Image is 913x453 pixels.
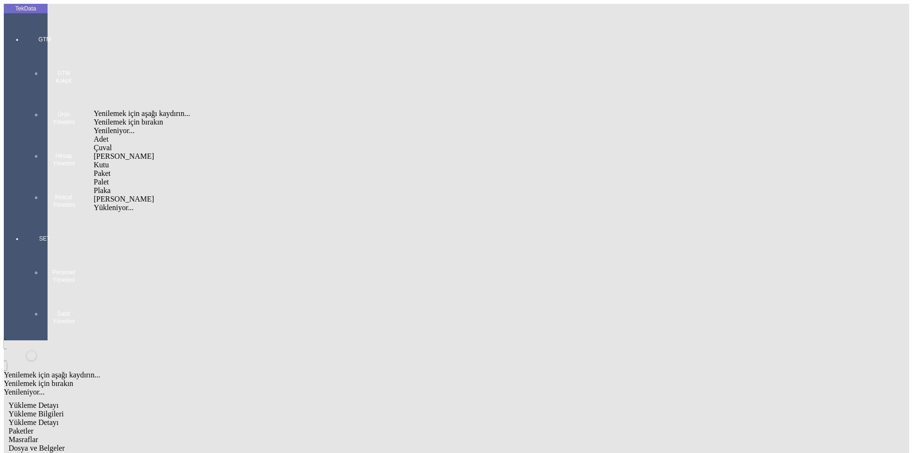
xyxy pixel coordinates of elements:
span: Dosya ve Belgeler [9,444,65,452]
div: Paket [94,169,471,178]
span: GTM Kokpit [49,69,78,85]
div: Yenileniyor... [94,126,471,135]
div: TekData [4,5,48,12]
span: Yükleme Detayı [9,418,58,426]
span: Paketler [9,427,33,435]
div: Palet [94,178,471,186]
span: Hesap Yönetimi [49,152,78,167]
div: Çuval [94,144,471,152]
span: Yükleme Bilgileri [9,410,64,418]
div: Yenileniyor... [4,388,767,396]
div: Adet [94,135,471,144]
span: Ürün Yönetimi [49,111,78,126]
span: Sabit Yönetimi [49,310,78,325]
div: [PERSON_NAME] [94,195,471,203]
div: Yenilemek için bırakın [4,379,767,388]
div: Yenilemek için bırakın [94,118,471,126]
div: Yükleniyor... [94,203,471,212]
div: Kutu [94,161,471,169]
div: [PERSON_NAME] [94,152,471,161]
div: Yenilemek için aşağı kaydırın... [4,371,767,379]
span: Yükleme Detayı [9,401,58,409]
span: GTM [30,36,59,43]
div: Plaka [94,186,471,195]
span: Personel Yönetimi [49,269,78,284]
span: SET [30,235,59,242]
div: Yenilemek için aşağı kaydırın... [94,109,471,118]
span: Masraflar [9,435,38,443]
span: İhracat Yönetimi [49,193,78,209]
